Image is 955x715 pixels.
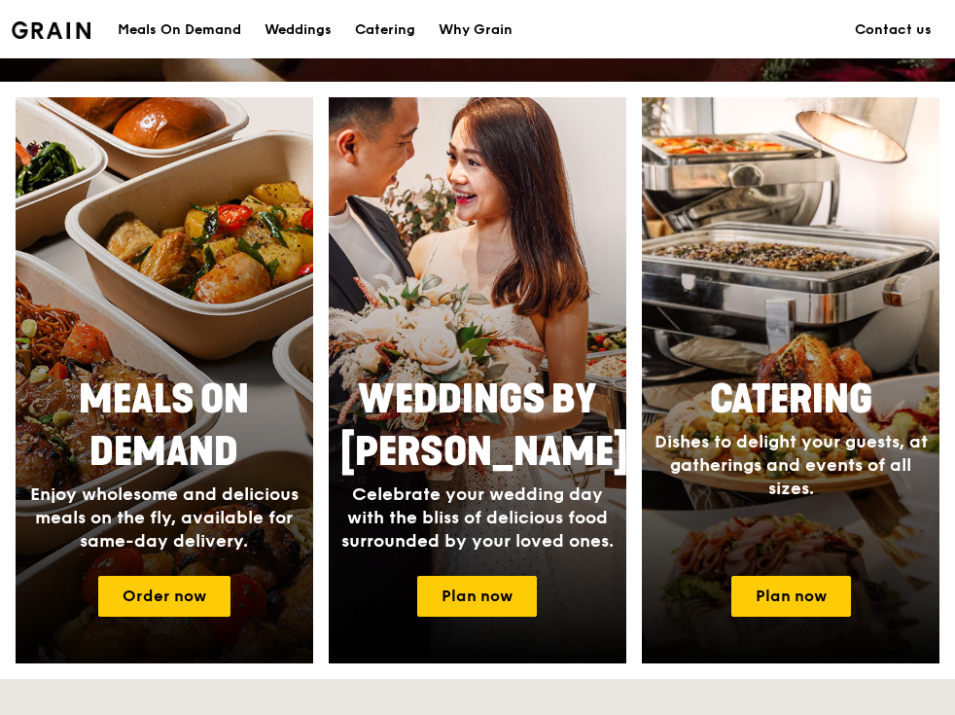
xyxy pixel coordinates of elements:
[642,97,939,663] img: catering-card.e1cfaf3e.jpg
[355,1,415,59] div: Catering
[654,431,928,499] span: Dishes to delight your guests, at gatherings and events of all sizes.
[118,1,241,59] div: Meals On Demand
[731,576,851,617] a: Plan now
[98,576,230,617] a: Order now
[265,1,332,59] div: Weddings
[12,21,90,39] img: Grain
[16,97,313,663] a: Meals On DemandEnjoy wholesome and delicious meals on the fly, available for same-day delivery.Or...
[417,576,537,617] a: Plan now
[439,1,513,59] div: Why Grain
[340,376,628,476] span: Weddings by [PERSON_NAME]
[843,1,943,59] a: Contact us
[642,97,939,663] a: CateringDishes to delight your guests, at gatherings and events of all sizes.Plan now
[343,1,427,59] a: Catering
[710,376,872,423] span: Catering
[329,97,626,663] a: Weddings by [PERSON_NAME]Celebrate your wedding day with the bliss of delicious food surrounded b...
[253,1,343,59] a: Weddings
[329,97,626,663] img: weddings-card.4f3003b8.jpg
[341,483,614,552] span: Celebrate your wedding day with the bliss of delicious food surrounded by your loved ones.
[30,483,299,552] span: Enjoy wholesome and delicious meals on the fly, available for same-day delivery.
[79,376,249,476] span: Meals On Demand
[427,1,524,59] a: Why Grain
